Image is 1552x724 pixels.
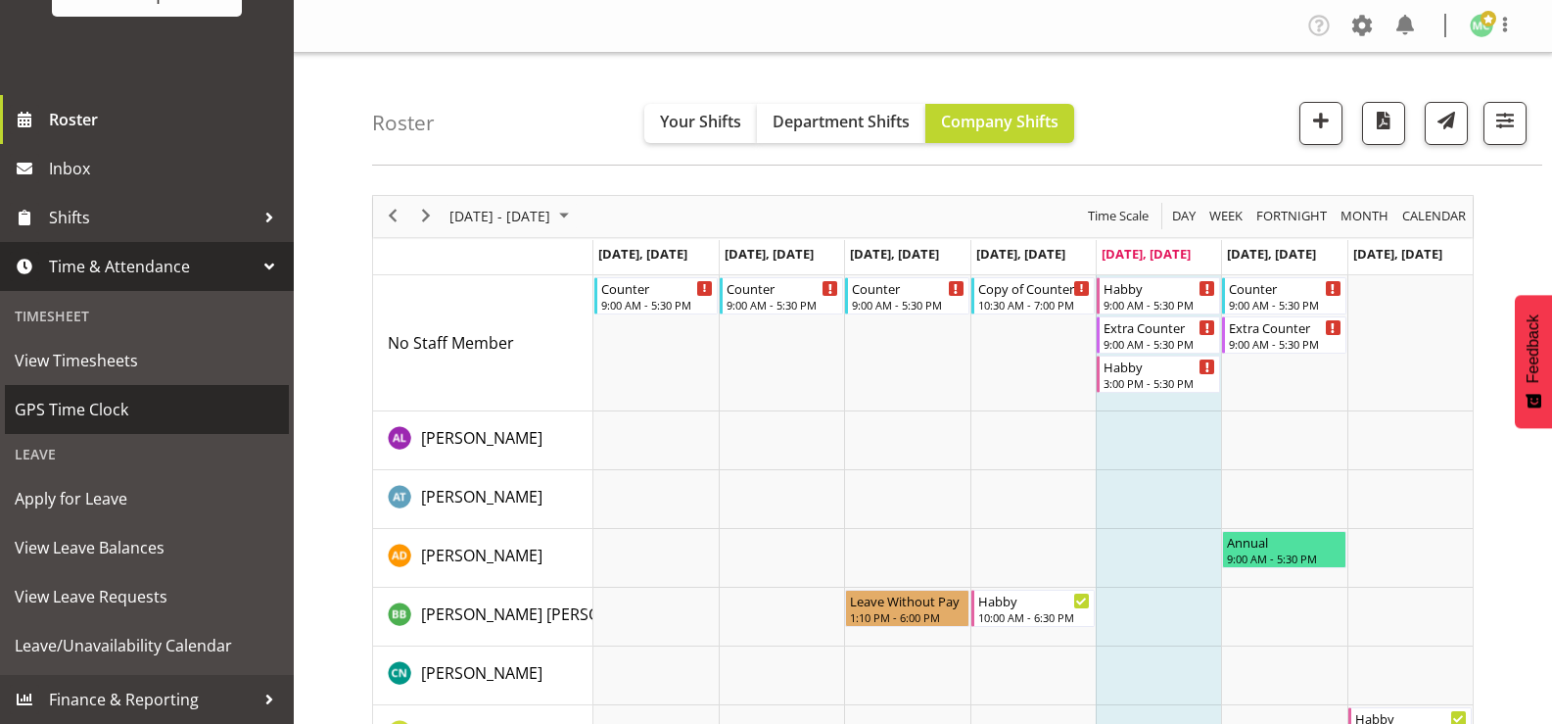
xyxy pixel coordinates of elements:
[757,104,925,143] button: Department Shifts
[850,591,964,610] div: Leave Without Pay
[978,609,1090,625] div: 10:00 AM - 6:30 PM
[1515,295,1552,428] button: Feedback - Show survey
[852,278,964,298] div: Counter
[49,203,255,232] span: Shifts
[1229,278,1340,298] div: Counter
[1470,14,1493,37] img: melissa-cowen2635.jpg
[413,204,440,228] button: Next
[447,204,552,228] span: [DATE] - [DATE]
[388,332,514,354] span: No Staff Member
[5,621,289,670] a: Leave/Unavailability Calendar
[421,545,542,566] span: [PERSON_NAME]
[978,278,1090,298] div: Copy of Counter Mid Shift
[15,582,279,611] span: View Leave Requests
[1104,375,1215,391] div: 3:00 PM - 5:30 PM
[421,486,542,507] span: [PERSON_NAME]
[1104,336,1215,352] div: 9:00 AM - 5:30 PM
[5,385,289,434] a: GPS Time Clock
[443,196,581,237] div: August 18 - 24, 2025
[373,411,593,470] td: Abigail Lane resource
[5,336,289,385] a: View Timesheets
[373,647,593,705] td: Christine Neville resource
[380,204,406,228] button: Previous
[594,277,718,314] div: No Staff Member"s event - Counter Begin From Monday, August 18, 2025 at 9:00:00 AM GMT+12:00 Ends...
[1229,317,1340,337] div: Extra Counter
[925,104,1074,143] button: Company Shifts
[1206,204,1246,228] button: Timeline Week
[1169,204,1199,228] button: Timeline Day
[971,590,1095,627] div: Beena Beena"s event - Habby Begin From Thursday, August 21, 2025 at 10:00:00 AM GMT+12:00 Ends At...
[1097,277,1220,314] div: No Staff Member"s event - Habby Begin From Friday, August 22, 2025 at 9:00:00 AM GMT+12:00 Ends A...
[850,245,939,263] span: [DATE], [DATE]
[15,346,279,375] span: View Timesheets
[1253,204,1331,228] button: Fortnight
[1104,297,1215,313] div: 9:00 AM - 5:30 PM
[978,297,1090,313] div: 10:30 AM - 7:00 PM
[49,685,255,714] span: Finance & Reporting
[421,603,668,625] span: [PERSON_NAME] [PERSON_NAME]
[1483,102,1527,145] button: Filter Shifts
[1086,204,1151,228] span: Time Scale
[1425,102,1468,145] button: Send a list of all shifts for the selected filtered period to all rostered employees.
[1525,314,1542,383] span: Feedback
[1097,356,1220,393] div: No Staff Member"s event - Habby Begin From Friday, August 22, 2025 at 3:00:00 PM GMT+12:00 Ends A...
[5,296,289,336] div: Timesheet
[1170,204,1198,228] span: Day
[49,252,255,281] span: Time & Attendance
[1222,531,1345,568] div: Amelia Denz"s event - Annual Begin From Saturday, August 23, 2025 at 9:00:00 AM GMT+12:00 Ends At...
[421,544,542,567] a: [PERSON_NAME]
[644,104,757,143] button: Your Shifts
[373,275,593,411] td: No Staff Member resource
[1399,204,1470,228] button: Month
[373,470,593,529] td: Alex-Micheal Taniwha resource
[850,609,964,625] div: 1:10 PM - 6:00 PM
[720,277,843,314] div: No Staff Member"s event - Counter Begin From Tuesday, August 19, 2025 at 9:00:00 AM GMT+12:00 End...
[447,204,578,228] button: August 2025
[1102,245,1191,263] span: [DATE], [DATE]
[1227,551,1340,566] div: 9:00 AM - 5:30 PM
[15,533,279,562] span: View Leave Balances
[1362,102,1405,145] button: Download a PDF of the roster according to the set date range.
[845,590,968,627] div: Beena Beena"s event - Leave Without Pay Begin From Wednesday, August 20, 2025 at 1:10:00 PM GMT+1...
[5,572,289,621] a: View Leave Requests
[421,427,542,449] span: [PERSON_NAME]
[376,196,409,237] div: previous period
[1104,278,1215,298] div: Habby
[601,297,713,313] div: 9:00 AM - 5:30 PM
[1339,204,1390,228] span: Month
[1254,204,1329,228] span: Fortnight
[976,245,1065,263] span: [DATE], [DATE]
[1353,245,1442,263] span: [DATE], [DATE]
[1104,317,1215,337] div: Extra Counter
[5,474,289,523] a: Apply for Leave
[1229,297,1340,313] div: 9:00 AM - 5:30 PM
[421,662,542,684] span: [PERSON_NAME]
[421,426,542,450] a: [PERSON_NAME]
[409,196,443,237] div: next period
[1227,245,1316,263] span: [DATE], [DATE]
[5,434,289,474] div: Leave
[660,111,741,132] span: Your Shifts
[727,297,838,313] div: 9:00 AM - 5:30 PM
[1222,316,1345,354] div: No Staff Member"s event - Extra Counter Begin From Saturday, August 23, 2025 at 9:00:00 AM GMT+12...
[727,278,838,298] div: Counter
[971,277,1095,314] div: No Staff Member"s event - Copy of Counter Mid Shift Begin From Thursday, August 21, 2025 at 10:30...
[845,277,968,314] div: No Staff Member"s event - Counter Begin From Wednesday, August 20, 2025 at 9:00:00 AM GMT+12:00 E...
[15,484,279,513] span: Apply for Leave
[421,661,542,685] a: [PERSON_NAME]
[941,111,1058,132] span: Company Shifts
[978,591,1090,610] div: Habby
[373,529,593,588] td: Amelia Denz resource
[5,523,289,572] a: View Leave Balances
[1097,316,1220,354] div: No Staff Member"s event - Extra Counter Begin From Friday, August 22, 2025 at 9:00:00 AM GMT+12:0...
[49,154,284,183] span: Inbox
[601,278,713,298] div: Counter
[372,112,435,134] h4: Roster
[852,297,964,313] div: 9:00 AM - 5:30 PM
[1299,102,1342,145] button: Add a new shift
[1338,204,1392,228] button: Timeline Month
[1207,204,1245,228] span: Week
[1085,204,1152,228] button: Time Scale
[1227,532,1340,552] div: Annual
[725,245,814,263] span: [DATE], [DATE]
